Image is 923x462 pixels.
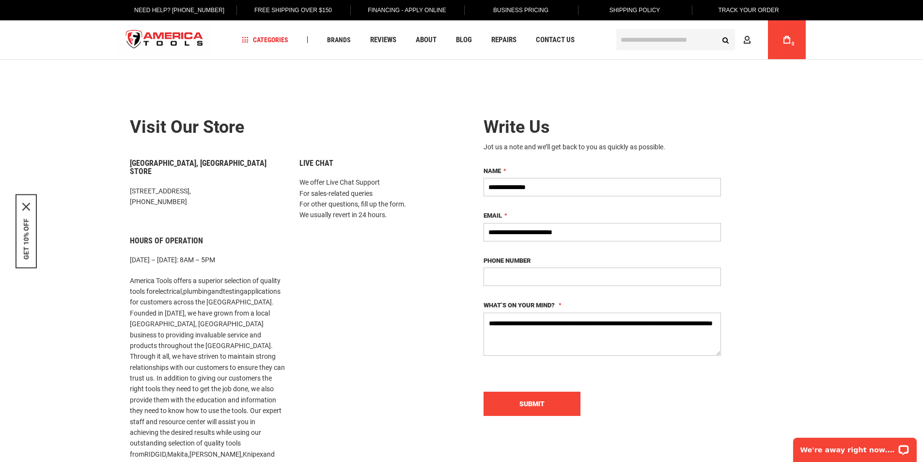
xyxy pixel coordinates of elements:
[242,36,288,43] span: Categories
[144,450,166,458] a: RIDGID
[484,167,501,175] span: Name
[22,203,30,210] button: Close
[519,400,545,408] span: Submit
[299,177,454,221] p: We offer Live Chat Support For sales-related queries For other questions, fill up the form. We us...
[243,450,263,458] a: Knipex
[327,36,351,43] span: Brands
[484,302,555,309] span: What’s on your mind?
[130,118,454,137] h2: Visit our store
[323,33,355,47] a: Brands
[299,159,454,168] h6: Live Chat
[118,22,212,58] img: America Tools
[487,33,521,47] a: Repairs
[22,203,30,210] svg: close icon
[130,186,285,207] p: [STREET_ADDRESS], [PHONE_NUMBER]
[366,33,401,47] a: Reviews
[22,218,30,259] button: GET 10% OFF
[610,7,660,14] span: Shipping Policy
[484,257,531,264] span: Phone Number
[118,22,212,58] a: store logo
[778,20,796,59] a: 0
[484,212,502,219] span: Email
[484,117,550,137] span: Write Us
[536,36,575,44] span: Contact Us
[491,36,516,44] span: Repairs
[183,287,211,295] a: plumbing
[484,142,721,152] div: Jot us a note and we’ll get back to you as quickly as possible.
[456,36,472,44] span: Blog
[189,450,241,458] a: [PERSON_NAME]
[130,159,285,176] h6: [GEOGRAPHIC_DATA], [GEOGRAPHIC_DATA] Store
[532,33,579,47] a: Contact Us
[717,31,735,49] button: Search
[484,392,580,416] button: Submit
[130,237,285,245] h6: Hours of Operation
[787,431,923,462] iframe: LiveChat chat widget
[452,33,476,47] a: Blog
[792,41,795,47] span: 0
[411,33,441,47] a: About
[370,36,396,44] span: Reviews
[155,287,182,295] a: electrical
[223,287,244,295] a: testing
[237,33,293,47] a: Categories
[167,450,188,458] a: Makita
[130,255,285,265] p: [DATE] – [DATE]: 8AM – 5PM
[416,36,437,44] span: About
